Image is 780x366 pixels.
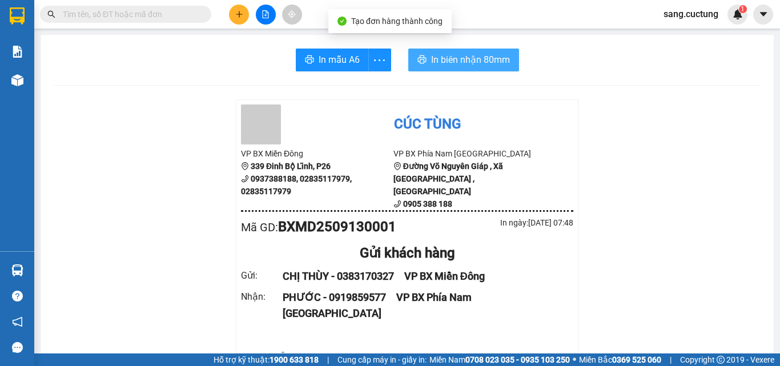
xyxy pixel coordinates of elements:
[394,114,461,135] div: Cúc Tùng
[717,356,725,364] span: copyright
[288,10,296,18] span: aim
[251,162,331,171] b: 339 Đinh Bộ Lĩnh, P26
[465,355,570,364] strong: 0708 023 035 - 0935 103 250
[256,5,276,25] button: file-add
[235,10,243,18] span: plus
[573,357,576,362] span: ⚪️
[654,7,727,21] span: sang.cuctung
[670,353,672,366] span: |
[283,289,560,322] div: PHƯỚC - 0919859577 VP BX Phía Nam [GEOGRAPHIC_DATA]
[417,55,427,66] span: printer
[241,220,278,234] span: Mã GD :
[214,353,319,366] span: Hỗ trợ kỹ thuật:
[393,162,401,170] span: environment
[241,243,573,264] div: Gửi khách hàng
[369,53,391,67] span: more
[431,53,510,67] span: In biên nhận 80mm
[278,219,396,235] b: BXMD2509130001
[407,216,573,229] div: In ngày: [DATE] 07:48
[12,291,23,301] span: question-circle
[241,162,249,170] span: environment
[753,5,773,25] button: caret-down
[229,5,249,25] button: plus
[262,10,270,18] span: file-add
[241,350,573,364] div: Ghi chú: SỐ XE 35277 - 0933373796
[393,162,503,196] b: Đường Võ Nguyên Giáp , Xã [GEOGRAPHIC_DATA] , [GEOGRAPHIC_DATA]
[241,289,283,304] div: Nhận :
[758,9,769,19] span: caret-down
[741,5,745,13] span: 1
[368,49,391,71] button: more
[241,147,393,160] li: VP BX Miền Đông
[11,264,23,276] img: warehouse-icon
[296,49,369,71] button: printerIn mẫu A6
[241,175,249,183] span: phone
[408,49,519,71] button: printerIn biên nhận 80mm
[393,147,546,160] li: VP BX Phía Nam [GEOGRAPHIC_DATA]
[283,268,560,284] div: CHỊ THÙY - 0383170327 VP BX Miền Đông
[429,353,570,366] span: Miền Nam
[12,342,23,353] span: message
[11,74,23,86] img: warehouse-icon
[241,268,283,283] div: Gửi :
[327,353,329,366] span: |
[63,8,198,21] input: Tìm tên, số ĐT hoặc mã đơn
[612,355,661,364] strong: 0369 525 060
[241,174,352,196] b: 0937388188, 02835117979, 02835117979
[351,17,443,26] span: Tạo đơn hàng thành công
[733,9,743,19] img: icon-new-feature
[305,55,314,66] span: printer
[393,200,401,208] span: phone
[739,5,747,13] sup: 1
[12,316,23,327] span: notification
[579,353,661,366] span: Miền Bắc
[47,10,55,18] span: search
[319,53,360,67] span: In mẫu A6
[337,17,347,26] span: check-circle
[270,355,319,364] strong: 1900 633 818
[403,199,452,208] b: 0905 388 188
[11,46,23,58] img: solution-icon
[337,353,427,366] span: Cung cấp máy in - giấy in:
[282,5,302,25] button: aim
[10,7,25,25] img: logo-vxr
